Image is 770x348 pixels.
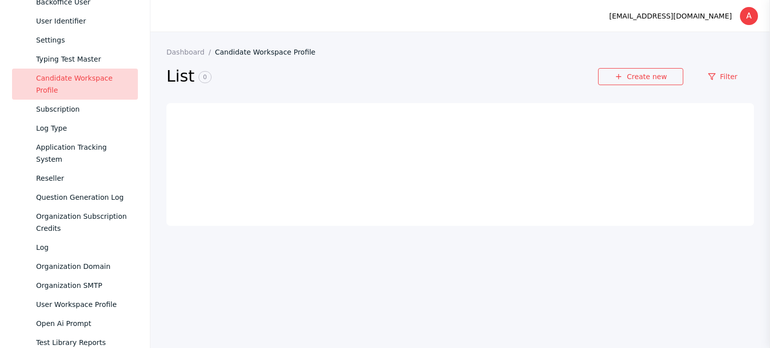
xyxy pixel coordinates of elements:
a: Open Ai Prompt [12,314,138,333]
span: 0 [199,71,212,83]
a: Settings [12,31,138,50]
div: Settings [36,34,130,46]
a: Dashboard [166,48,215,56]
a: User Workspace Profile [12,295,138,314]
div: Application Tracking System [36,141,130,165]
a: Subscription [12,100,138,119]
a: Candidate Workspace Profile [215,48,324,56]
div: Candidate Workspace Profile [36,72,130,96]
a: User Identifier [12,12,138,31]
a: Organization Domain [12,257,138,276]
div: Open Ai Prompt [36,317,130,329]
a: Create new [598,68,683,85]
div: User Identifier [36,15,130,27]
a: Organization SMTP [12,276,138,295]
div: Organization Subscription Credits [36,210,130,234]
div: A [740,7,758,25]
a: Question Generation Log [12,188,138,207]
a: Filter [691,68,754,85]
div: Log [36,241,130,253]
div: Organization SMTP [36,279,130,291]
a: Typing Test Master [12,50,138,69]
div: Question Generation Log [36,191,130,203]
div: [EMAIL_ADDRESS][DOMAIN_NAME] [609,10,732,22]
a: Log Type [12,119,138,138]
div: Reseller [36,172,130,184]
div: Typing Test Master [36,53,130,65]
h2: List [166,66,598,87]
div: Subscription [36,103,130,115]
div: User Workspace Profile [36,298,130,310]
a: Log [12,238,138,257]
div: Log Type [36,122,130,134]
a: Application Tracking System [12,138,138,169]
a: Reseller [12,169,138,188]
a: Candidate Workspace Profile [12,69,138,100]
div: Organization Domain [36,260,130,272]
a: Organization Subscription Credits [12,207,138,238]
